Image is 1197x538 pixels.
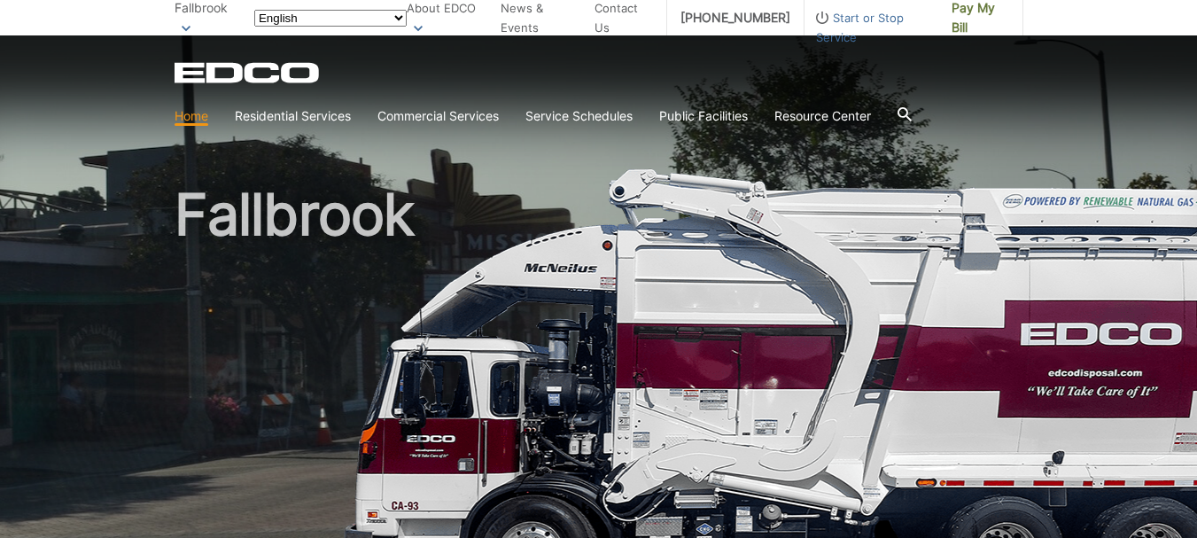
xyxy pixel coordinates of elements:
[659,106,748,126] a: Public Facilities
[254,10,407,27] select: Select a language
[235,106,351,126] a: Residential Services
[175,106,208,126] a: Home
[377,106,499,126] a: Commercial Services
[175,62,322,83] a: EDCD logo. Return to the homepage.
[525,106,633,126] a: Service Schedules
[774,106,871,126] a: Resource Center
